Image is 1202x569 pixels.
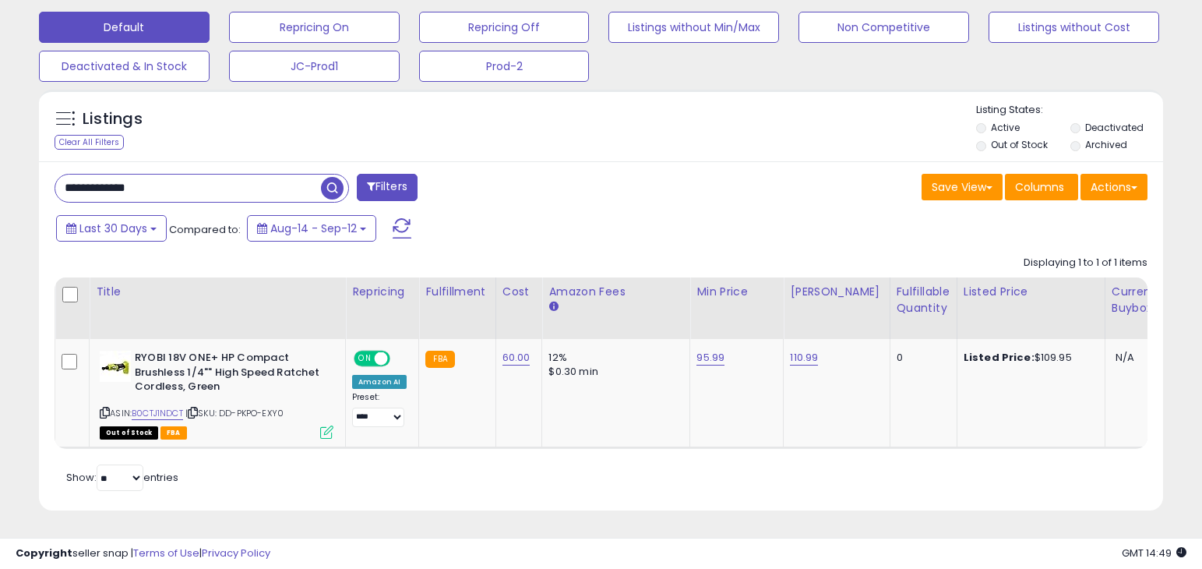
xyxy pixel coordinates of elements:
[425,284,488,300] div: Fulfillment
[548,351,678,365] div: 12%
[16,546,72,560] strong: Copyright
[425,351,454,368] small: FBA
[991,121,1020,134] label: Active
[100,351,131,382] img: 31cpHRHoy6L._SL40_.jpg
[991,138,1048,151] label: Out of Stock
[229,12,400,43] button: Repricing On
[608,12,779,43] button: Listings without Min/Max
[502,350,531,366] a: 60.00
[696,284,777,300] div: Min Price
[419,51,590,82] button: Prod-2
[39,51,210,82] button: Deactivated & In Stock
[964,351,1093,365] div: $109.95
[133,546,199,560] a: Terms of Use
[1085,121,1144,134] label: Deactivated
[1015,179,1064,195] span: Columns
[352,284,412,300] div: Repricing
[132,407,183,420] a: B0CTJ1NDCT
[548,365,678,379] div: $0.30 min
[160,426,187,440] span: FBA
[790,284,883,300] div: [PERSON_NAME]
[185,407,284,419] span: | SKU: DD-PKPO-EXY0
[352,392,407,427] div: Preset:
[1080,174,1147,200] button: Actions
[66,470,178,485] span: Show: entries
[55,135,124,150] div: Clear All Filters
[229,51,400,82] button: JC-Prod1
[1122,546,1186,560] span: 2025-10-14 14:49 GMT
[964,350,1035,365] b: Listed Price:
[16,546,270,561] div: seller snap | |
[696,350,724,366] a: 95.99
[548,284,683,300] div: Amazon Fees
[798,12,969,43] button: Non Competitive
[1005,174,1078,200] button: Columns
[79,221,147,236] span: Last 30 Days
[897,284,950,316] div: Fulfillable Quantity
[502,284,536,300] div: Cost
[56,215,167,242] button: Last 30 Days
[352,375,407,389] div: Amazon AI
[548,300,558,314] small: Amazon Fees.
[96,284,339,300] div: Title
[897,351,945,365] div: 0
[135,351,324,398] b: RYOBI 18V ONE+ HP Compact Brushless 1/4"" High Speed Ratchet Cordless, Green
[922,174,1003,200] button: Save View
[270,221,357,236] span: Aug-14 - Sep-12
[1112,284,1192,316] div: Current Buybox Price
[1085,138,1127,151] label: Archived
[976,103,1163,118] p: Listing States:
[39,12,210,43] button: Default
[100,351,333,437] div: ASIN:
[1024,256,1147,270] div: Displaying 1 to 1 of 1 items
[202,546,270,560] a: Privacy Policy
[388,352,413,366] span: OFF
[419,12,590,43] button: Repricing Off
[355,352,375,366] span: ON
[100,426,158,440] span: All listings that are currently out of stock and unavailable for purchase on Amazon
[247,215,376,242] button: Aug-14 - Sep-12
[83,108,143,130] h5: Listings
[790,350,818,366] a: 110.99
[169,222,241,237] span: Compared to:
[964,284,1098,300] div: Listed Price
[1116,350,1134,365] span: N/A
[357,174,418,201] button: Filters
[989,12,1159,43] button: Listings without Cost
